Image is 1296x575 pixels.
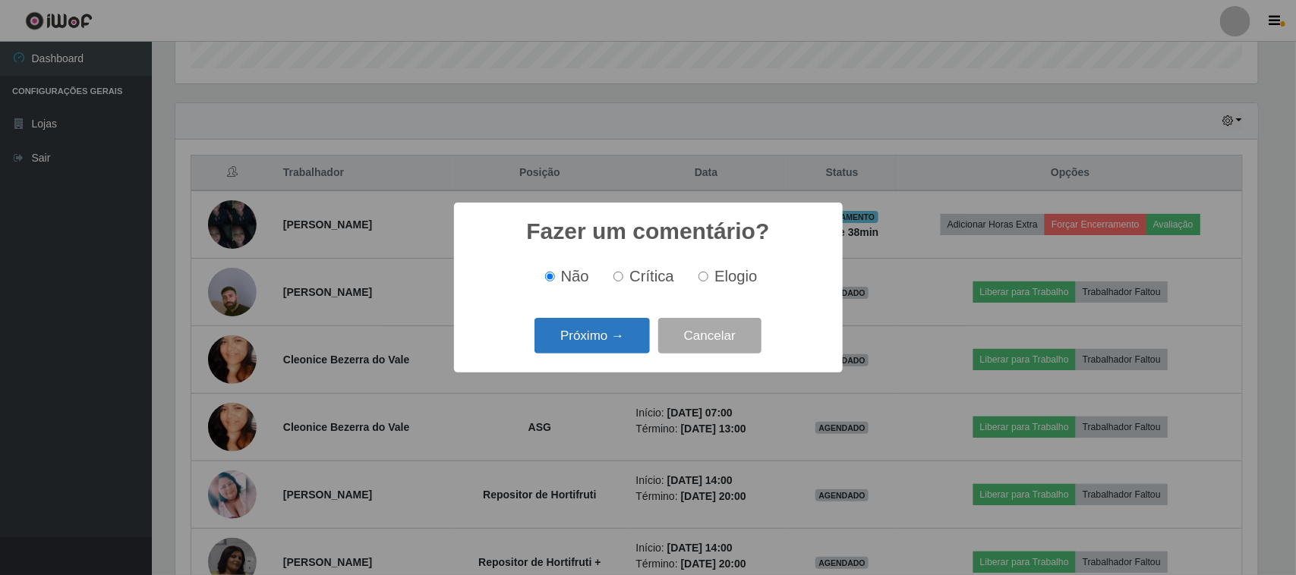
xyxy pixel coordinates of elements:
input: Elogio [698,272,708,281]
span: Elogio [714,268,757,284]
input: Crítica [613,272,623,281]
input: Não [545,272,555,281]
button: Próximo → [534,318,650,353]
button: Cancelar [658,318,762,353]
span: Crítica [629,268,674,284]
h2: Fazer um comentário? [526,218,769,245]
span: Não [561,268,589,284]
